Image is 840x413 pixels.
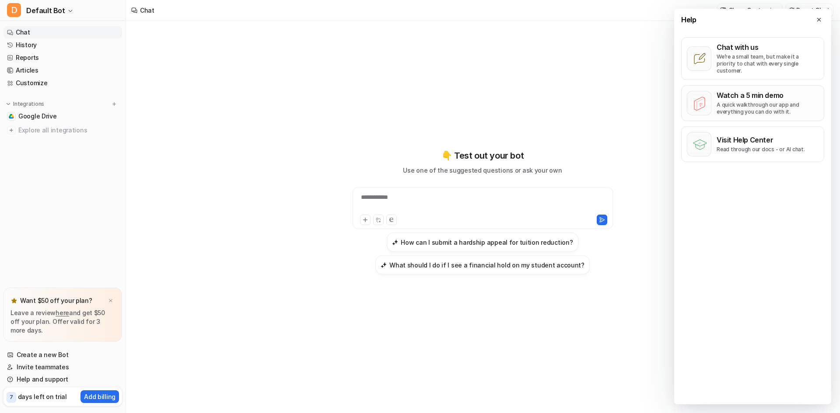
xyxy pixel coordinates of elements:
p: days left on trial [18,392,67,401]
button: Watch a 5 min demoA quick walkthrough our app and everything you can do with it. [681,85,824,121]
img: customize [720,7,726,14]
img: menu_add.svg [111,101,117,107]
img: What should I do if I see a financial hold on my student account? [381,262,387,268]
p: Read through our docs - or AI chat. [717,146,805,153]
a: Google DriveGoogle Drive [3,110,122,122]
span: D [7,3,21,17]
a: Reports [3,52,122,64]
p: Watch a 5 min demo [717,91,819,100]
p: A quick walkthrough our app and everything you can do with it. [717,101,819,115]
a: Articles [3,64,122,76]
div: Chat [140,6,154,15]
a: Explore all integrations [3,124,122,136]
p: Visit Help Center [717,135,805,144]
p: Chat with us [717,43,819,52]
span: Google Drive [18,112,57,121]
p: 7 [10,393,13,401]
p: Use one of the suggested questions or ask your own [403,166,562,175]
img: How can I submit a hardship appeal for tuition reduction? [392,239,398,246]
a: History [3,39,122,51]
a: here [56,309,69,316]
button: Chat with usWe’re a small team, but make it a priority to chat with every single customer. [681,37,824,80]
a: Chat [3,26,122,38]
a: Help and support [3,373,122,385]
p: Integrations [13,101,44,108]
button: Show Customize [717,4,782,17]
p: Leave a review and get $50 off your plan. Offer valid for 3 more days. [10,309,115,335]
img: reset [788,7,794,14]
span: Default Bot [26,4,65,17]
p: Want $50 off your plan? [20,296,92,305]
button: Reset Chat [786,4,833,17]
button: Add billing [80,390,119,403]
button: Integrations [3,100,47,108]
p: 👇 Test out your bot [441,149,524,162]
button: How can I submit a hardship appeal for tuition reduction?How can I submit a hardship appeal for t... [387,233,578,252]
button: Visit Help CenterRead through our docs - or AI chat. [681,126,824,162]
img: expand menu [5,101,11,107]
p: Add billing [84,392,115,401]
img: star [10,297,17,304]
a: Create a new Bot [3,349,122,361]
h3: What should I do if I see a financial hold on my student account? [389,260,584,270]
img: x [108,298,113,304]
h3: How can I submit a hardship appeal for tuition reduction? [401,238,573,247]
p: We’re a small team, but make it a priority to chat with every single customer. [717,53,819,74]
button: What should I do if I see a financial hold on my student account?What should I do if I see a fina... [375,255,590,274]
a: Invite teammates [3,361,122,373]
p: Show Customize [729,6,779,15]
span: Help [681,14,696,25]
img: explore all integrations [7,126,16,135]
span: Explore all integrations [18,123,119,137]
a: Customize [3,77,122,89]
img: Google Drive [9,114,14,119]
